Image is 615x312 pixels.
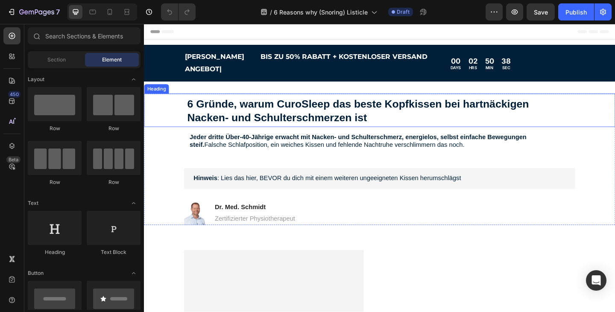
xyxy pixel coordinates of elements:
[586,270,606,291] div: Open Intercom Messenger
[28,27,141,44] input: Search Sections & Elements
[127,266,141,280] span: Toggle open
[77,208,164,217] p: Zertifizierter Physiotherapeut
[161,3,196,20] div: Undo/Redo
[389,45,399,50] p: SEC
[127,196,141,210] span: Toggle open
[28,199,38,207] span: Text
[534,9,548,16] span: Save
[371,35,381,45] div: 50
[87,248,141,256] div: Text Block
[54,164,459,173] p: : Lies das hier, BEVOR du dich mit einem weiteren ungeeigneten Kissen herumschlägst
[144,24,615,312] iframe: Design area
[389,35,399,45] div: 38
[334,35,345,45] div: 00
[28,248,82,256] div: Heading
[527,3,555,20] button: Save
[102,56,122,64] span: Element
[3,3,64,20] button: 7
[56,7,60,17] p: 7
[54,164,79,172] strong: Hinweis
[565,8,587,17] div: Publish
[28,76,44,83] span: Layout
[6,156,20,163] div: Beta
[77,196,132,203] strong: Dr. Med. Schmidt
[47,56,66,64] span: Section
[558,3,594,20] button: Publish
[28,125,82,132] div: Row
[87,178,141,186] div: Row
[50,120,416,136] strong: Jeder dritte Über‑40‑Jährige erwacht mit Nacken‑ und Schulterschmerz, energielos, selbst einfache...
[353,35,363,45] div: 02
[8,91,20,98] div: 450
[44,193,69,219] img: gempages_553352621935559842-9557a4df-fa12-4850-a288-957902cf3866.jpg
[47,81,419,108] strong: 6 Gründe, warum CuroSleep das beste Kopfkissen bei hartnäckigen Nacken‑ und Schulterschmerzen ist
[334,45,345,50] p: DAYS
[50,119,454,137] p: Falsche Schlafposition, ein weiches Kissen und fehlende Nachtruhe verschlimmern das noch.
[2,67,25,75] div: Heading
[397,8,410,16] span: Draft
[353,45,363,50] p: HRS
[28,178,82,186] div: Row
[87,125,141,132] div: Row
[270,8,272,17] span: /
[127,73,141,86] span: Toggle open
[28,269,44,277] span: Button
[371,45,381,50] p: MIN
[274,8,368,17] span: 6 Reasons why (Snoring) Listicle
